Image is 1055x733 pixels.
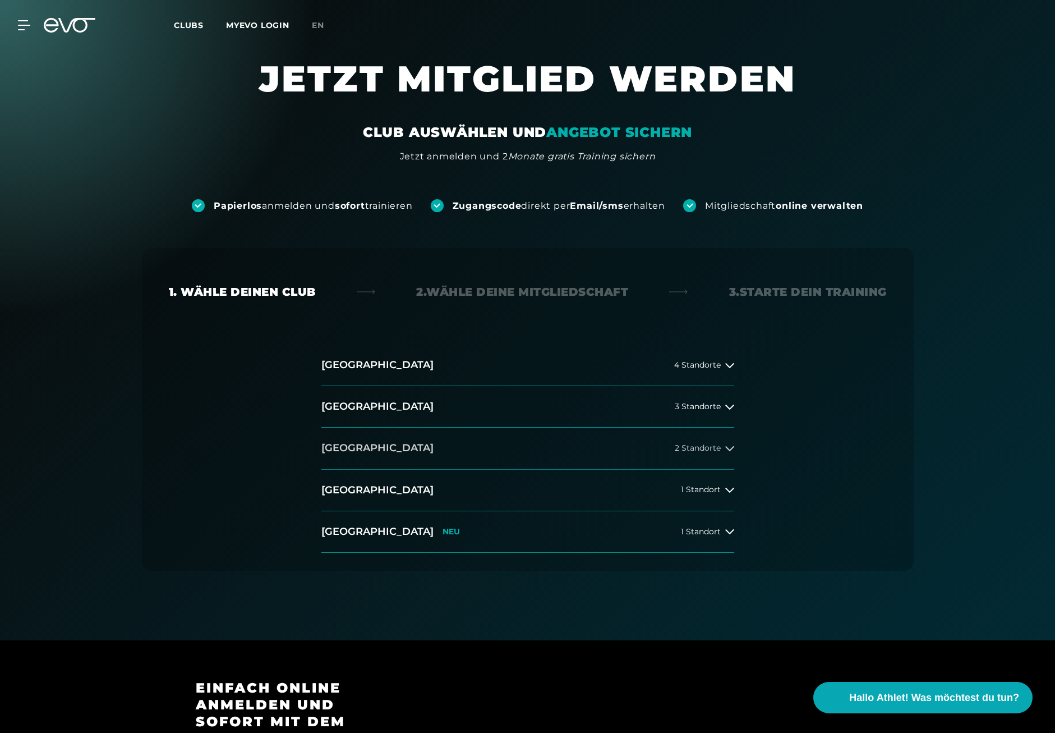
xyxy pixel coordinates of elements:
[453,200,665,212] div: direkt per erhalten
[681,528,721,536] span: 1 Standort
[321,345,734,386] button: [GEOGRAPHIC_DATA]4 Standorte
[400,150,656,163] div: Jetzt anmelden und 2
[321,525,434,539] h2: [GEOGRAPHIC_DATA]
[335,200,365,211] strong: sofort
[321,511,734,553] button: [GEOGRAPHIC_DATA]NEU1 Standort
[443,527,460,537] p: NEU
[191,56,864,123] h1: JETZT MITGLIED WERDEN
[174,20,226,30] a: Clubs
[813,682,1033,713] button: Hallo Athlet! Was möchtest du tun?
[675,444,721,452] span: 2 Standorte
[363,123,692,141] div: CLUB AUSWÄHLEN UND
[546,124,692,140] em: ANGEBOT SICHERN
[729,284,887,300] div: 3. Starte dein Training
[321,428,734,469] button: [GEOGRAPHIC_DATA]2 Standorte
[705,200,863,212] div: Mitgliedschaft
[321,441,434,455] h2: [GEOGRAPHIC_DATA]
[776,200,863,211] strong: online verwalten
[674,361,721,369] span: 4 Standorte
[321,470,734,511] button: [GEOGRAPHIC_DATA]1 Standort
[321,400,434,414] h2: [GEOGRAPHIC_DATA]
[508,151,656,162] em: Monate gratis Training sichern
[169,284,316,300] div: 1. Wähle deinen Club
[849,690,1019,705] span: Hallo Athlet! Was möchtest du tun?
[681,485,721,494] span: 1 Standort
[312,20,324,30] span: en
[214,200,413,212] div: anmelden und trainieren
[416,284,628,300] div: 2. Wähle deine Mitgliedschaft
[214,200,262,211] strong: Papierlos
[570,200,623,211] strong: Email/sms
[321,358,434,372] h2: [GEOGRAPHIC_DATA]
[321,483,434,497] h2: [GEOGRAPHIC_DATA]
[174,20,204,30] span: Clubs
[321,386,734,428] button: [GEOGRAPHIC_DATA]3 Standorte
[675,402,721,411] span: 3 Standorte
[453,200,522,211] strong: Zugangscode
[226,20,289,30] a: MYEVO LOGIN
[312,19,338,32] a: en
